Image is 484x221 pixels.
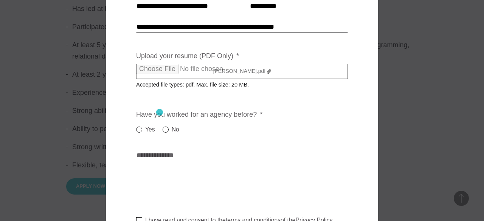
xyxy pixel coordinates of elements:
[136,52,239,60] label: Upload your resume (PDF Only)
[136,64,348,79] label: [PERSON_NAME].pdf
[136,125,155,134] label: Yes
[136,76,255,88] span: Accepted file types: pdf, Max. file size: 20 MB.
[163,125,179,134] label: No
[136,110,262,119] label: Have you worked for an agency before?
